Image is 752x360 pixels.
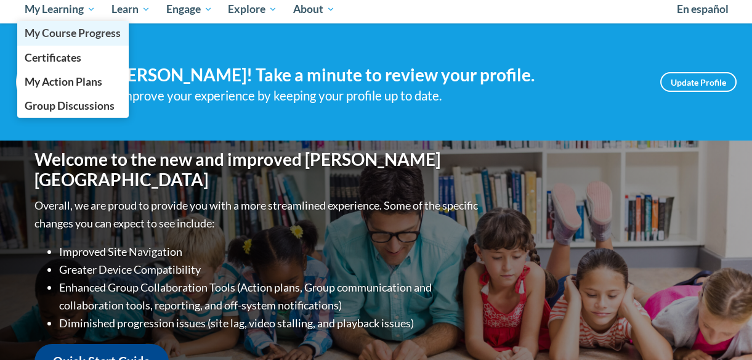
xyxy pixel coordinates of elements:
p: Overall, we are proud to provide you with a more streamlined experience. Some of the specific cha... [34,197,481,232]
a: Group Discussions [17,94,129,118]
span: Learn [111,2,150,17]
span: Group Discussions [25,99,115,112]
h1: Welcome to the new and improved [PERSON_NAME][GEOGRAPHIC_DATA] [34,149,481,190]
span: My Action Plans [25,75,102,88]
span: My Course Progress [25,27,121,39]
a: My Course Progress [17,21,129,45]
a: My Action Plans [17,70,129,94]
img: Profile Image [16,54,71,110]
span: Certificates [25,51,81,64]
span: About [293,2,335,17]
a: Certificates [17,46,129,70]
span: En español [677,2,729,15]
span: Explore [228,2,277,17]
li: Greater Device Compatibility [59,261,481,279]
h4: Hi [PERSON_NAME]! Take a minute to review your profile. [90,65,642,86]
div: Help improve your experience by keeping your profile up to date. [90,86,642,106]
span: Engage [166,2,212,17]
li: Diminished progression issues (site lag, video stalling, and playback issues) [59,314,481,332]
li: Improved Site Navigation [59,243,481,261]
a: Update Profile [660,72,737,92]
span: My Learning [25,2,95,17]
li: Enhanced Group Collaboration Tools (Action plans, Group communication and collaboration tools, re... [59,279,481,314]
